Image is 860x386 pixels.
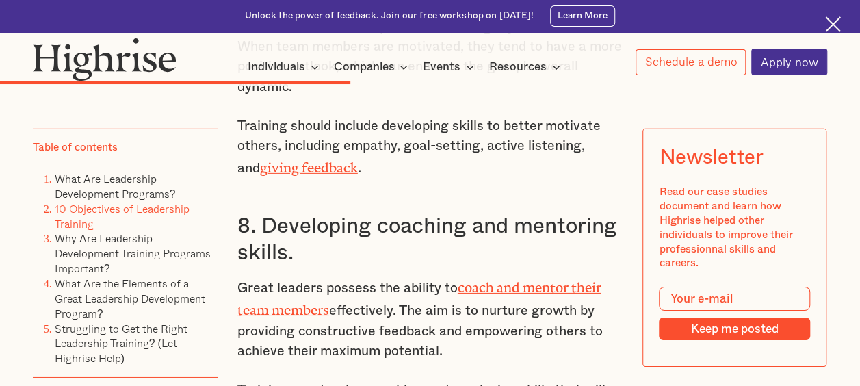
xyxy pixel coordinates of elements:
a: Apply now [751,49,827,75]
div: Newsletter [660,146,764,169]
a: Schedule a demo [636,49,746,75]
a: giving feedback [260,160,358,169]
a: Learn More [550,5,615,26]
a: 10 Objectives of Leadership Training [55,201,190,232]
div: Resources [489,59,564,75]
div: Unlock the power of feedback. Join our free workshop on [DATE]! [245,10,534,23]
a: What Are the Elements of a Great Leadership Development Program? [55,275,205,322]
p: Training should include developing skills to better motivate others, including empathy, goal-sett... [237,116,623,179]
h3: 8. Developing coaching and mentoring skills. [237,213,623,266]
input: Your e-mail [660,287,810,311]
div: Companies [333,59,394,75]
img: Highrise logo [33,38,177,81]
a: coach and mentor their team members [237,280,601,311]
div: Events [423,59,460,75]
form: Modal Form [660,287,810,340]
input: Keep me posted [660,318,810,340]
a: Why Are Leadership Development Training Programs Important? [55,231,211,277]
p: Great leaders possess the ability to effectively. The aim is to nurture growth by providing const... [237,276,623,362]
a: What Are Leadership Development Programs? [55,170,176,202]
div: Read our case studies document and learn how Highrise helped other individuals to improve their p... [660,185,810,270]
div: Table of contents [33,140,118,155]
div: Companies [333,59,412,75]
img: Cross icon [825,16,841,32]
div: Individuals [248,59,305,75]
div: Resources [489,59,547,75]
div: Individuals [248,59,323,75]
a: Struggling to Get the Right Leadership Training? (Let Highrise Help) [55,320,187,367]
div: Events [423,59,478,75]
